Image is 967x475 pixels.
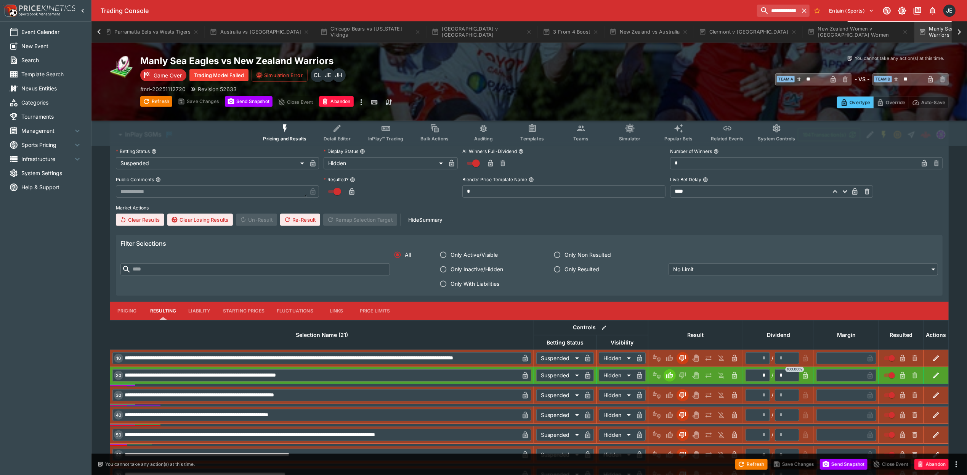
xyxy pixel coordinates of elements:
div: Suspended [536,409,582,421]
p: Copy To Clipboard [140,85,186,93]
p: Public Comments [116,176,154,183]
p: Display Status [324,148,358,155]
button: Fluctuations [271,302,319,320]
span: Related Events [711,136,744,142]
img: PriceKinetics Logo [2,3,18,18]
button: Lose [677,409,689,421]
div: Hidden [599,429,633,441]
div: Suspended [116,157,307,169]
span: Mark an event as closed and abandoned. [319,97,353,105]
button: Liability [182,302,216,320]
span: Selection Name (21) [287,330,356,340]
input: search [757,5,799,17]
span: Nexus Entities [21,84,82,92]
img: rugby_league.png [110,55,134,79]
h6: - VS - [855,75,869,83]
button: Push [702,449,715,461]
div: Hidden [599,352,633,364]
button: Connected to PK [880,4,894,18]
button: Public Comments [156,177,161,182]
span: Tournaments [21,113,82,121]
button: Notifications [926,4,940,18]
div: / [771,411,773,419]
p: Live Bet Delay [670,176,701,183]
button: more [952,460,961,469]
div: Hidden [599,409,633,421]
span: 60 [114,452,123,457]
span: Only Active/Visible [451,251,498,259]
label: Market Actions [116,202,943,214]
span: New Event [21,42,82,50]
button: Eliminated In Play [715,409,728,421]
div: Hidden [599,449,633,461]
span: Categories [21,98,82,106]
div: Hidden [599,369,633,382]
p: Override [886,98,905,106]
button: Eliminated In Play [715,352,728,364]
span: Popular Bets [664,136,693,142]
span: InPlay™ Trading [368,136,403,142]
button: Push [702,369,715,382]
p: Overtype [850,98,870,106]
button: Eliminated In Play [715,369,728,382]
div: / [771,391,773,399]
div: Chad Liu [311,68,324,82]
p: Betting Status [116,148,150,155]
button: Chicago Bears vs [US_STATE] Vikings [316,21,425,43]
button: Blender Price Template Name [529,177,534,182]
button: Push [702,429,715,441]
div: James Edlin [321,68,335,82]
div: Suspended [536,369,582,382]
button: Lose [677,429,689,441]
button: New Zealand Women v [GEOGRAPHIC_DATA] Women [803,21,913,43]
span: 100.00% [786,367,804,372]
button: Clermont v [GEOGRAPHIC_DATA] [694,21,802,43]
div: / [771,371,773,379]
button: Links [319,302,354,320]
button: No Bookmarks [811,5,823,17]
p: You cannot take any action(s) at this time. [105,461,195,468]
button: Win [664,429,676,441]
span: System Settings [21,169,82,177]
button: Not Set [651,449,663,461]
button: Trading Model Failed [189,69,249,81]
button: New Zealand vs Australia [605,21,693,43]
button: Void [690,409,702,421]
span: Mark an event as closed and abandoned. [914,460,949,467]
span: Infrastructure [21,155,73,163]
p: Game Over [154,71,182,79]
button: Refresh [140,96,172,107]
button: Void [690,369,702,382]
span: 50 [114,432,123,438]
button: Pricing [110,302,144,320]
th: Result [648,320,743,349]
span: Detail Editor [324,136,351,142]
button: Win [664,352,676,364]
button: Not Set [651,389,663,401]
th: Controls [534,320,648,335]
button: Push [702,389,715,401]
span: Team A [777,76,795,82]
button: Win [664,389,676,401]
span: Only Inactive/Hidden [451,265,503,273]
div: / [771,354,773,362]
div: Event type filters [257,119,801,146]
span: Re-Result [280,214,320,226]
span: Template Search [21,70,82,78]
button: Void [690,352,702,364]
span: 10 [115,356,122,361]
button: Bulk edit [599,323,609,333]
th: Margin [814,320,879,349]
button: Push [702,352,715,364]
th: Dividend [743,320,814,349]
button: 3 From 4 Boost [538,21,603,43]
p: Revision 52633 [198,85,237,93]
span: Templates [521,136,544,142]
div: Trading Console [101,7,754,15]
div: James Edlin [943,5,956,17]
button: Clear Results [116,214,164,226]
button: James Edlin [941,2,958,19]
button: Refresh [735,459,767,470]
span: Teams [573,136,589,142]
button: HideSummary [404,214,447,226]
